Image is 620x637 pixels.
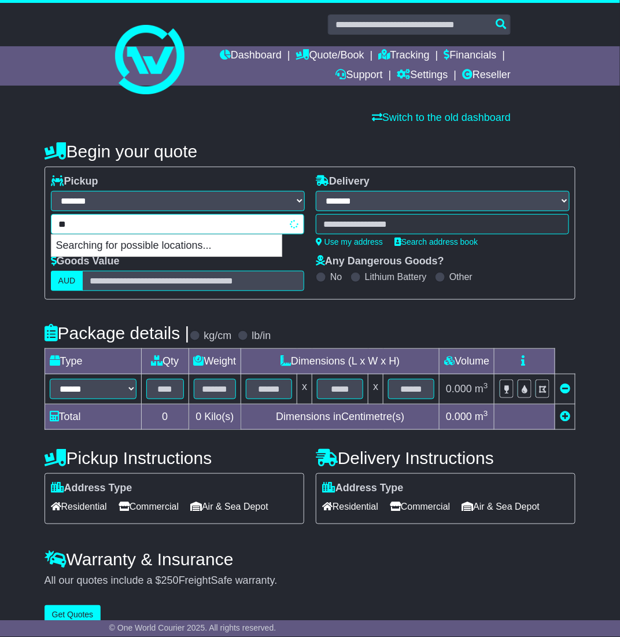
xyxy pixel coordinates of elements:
[560,411,570,422] a: Add new item
[204,330,232,343] label: kg/cm
[330,271,342,282] label: No
[109,624,276,633] span: © One World Courier 2025. All rights reserved.
[241,404,440,430] td: Dimensions in Centimetre(s)
[390,498,450,516] span: Commercial
[316,448,575,467] h4: Delivery Instructions
[336,66,383,86] a: Support
[189,404,241,430] td: Kilo(s)
[484,409,488,418] sup: 3
[45,575,576,588] div: All our quotes include a $ FreightSafe warranty.
[379,46,430,66] a: Tracking
[161,575,179,587] span: 250
[462,498,540,516] span: Air & Sea Depot
[394,237,478,246] a: Search address book
[190,498,268,516] span: Air & Sea Depot
[51,482,132,495] label: Address Type
[475,383,488,395] span: m
[440,349,494,374] td: Volume
[446,411,472,422] span: 0.000
[252,330,271,343] label: lb/in
[446,383,472,395] span: 0.000
[51,175,98,188] label: Pickup
[45,605,101,625] button: Get Quotes
[51,235,282,257] p: Searching for possible locations...
[475,411,488,422] span: m
[316,255,444,268] label: Any Dangerous Goods?
[45,323,190,343] h4: Package details |
[444,46,497,66] a: Financials
[316,237,383,246] a: Use my address
[141,349,189,374] td: Qty
[297,374,312,404] td: x
[241,349,440,374] td: Dimensions (L x W x H)
[368,374,383,404] td: x
[365,271,427,282] label: Lithium Battery
[316,175,370,188] label: Delivery
[45,142,576,161] h4: Begin your quote
[141,404,189,430] td: 0
[322,482,404,495] label: Address Type
[296,46,364,66] a: Quote/Book
[449,271,473,282] label: Other
[45,448,304,467] h4: Pickup Instructions
[51,271,83,291] label: AUD
[397,66,448,86] a: Settings
[45,550,576,569] h4: Warranty & Insurance
[462,66,511,86] a: Reseller
[484,381,488,390] sup: 3
[189,349,241,374] td: Weight
[195,411,201,422] span: 0
[51,498,107,516] span: Residential
[51,255,120,268] label: Goods Value
[322,498,378,516] span: Residential
[560,383,570,395] a: Remove this item
[119,498,179,516] span: Commercial
[45,349,141,374] td: Type
[372,112,511,123] a: Switch to the old dashboard
[51,214,304,234] typeahead: Please provide city
[220,46,282,66] a: Dashboard
[45,404,141,430] td: Total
